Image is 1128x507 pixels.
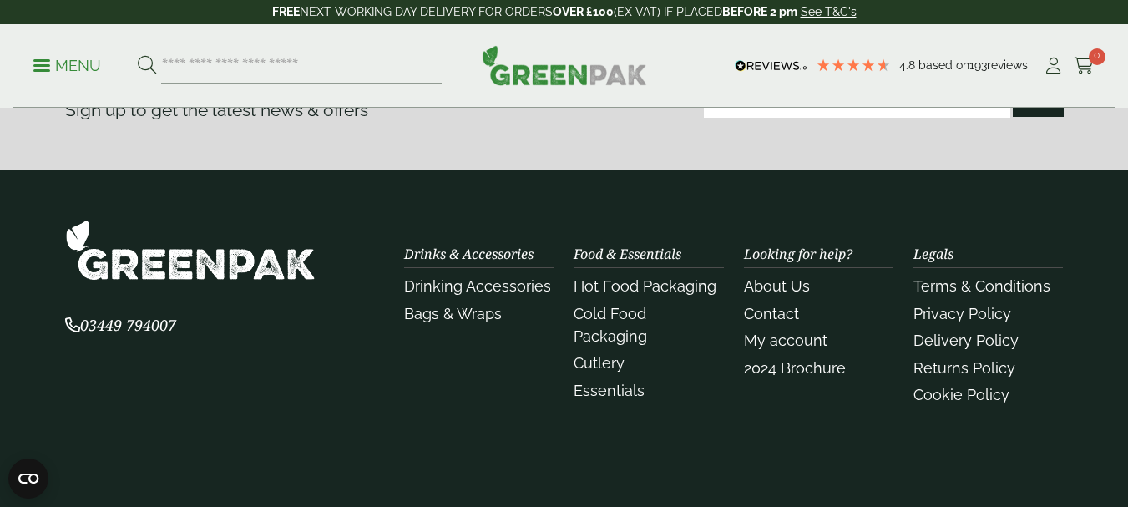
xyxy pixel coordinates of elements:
[8,459,48,499] button: Open CMP widget
[489,425,500,437] i: Previous page
[744,305,799,322] a: Contact
[816,58,891,73] div: 4.8 Stars
[404,305,502,322] a: Bags & Wraps
[574,382,645,399] a: Essentials
[629,425,639,437] i: Share
[913,359,1015,377] a: Returns Policy
[464,425,473,437] i: Table of contents
[710,425,719,437] i: More
[801,5,857,18] a: See T&C's
[1043,58,1064,74] i: My Account
[744,277,810,295] a: About Us
[65,315,176,335] span: 03449 794007
[409,425,420,437] i: Zoom in
[655,425,666,437] i: Search
[918,58,969,72] span: Based on
[744,359,846,377] a: 2024 Brochure
[553,5,614,18] strong: OVER £100
[913,386,1009,403] a: Cookie Policy
[683,425,693,437] i: Full screen
[899,58,918,72] span: 4.8
[1095,206,1111,250] i: Next page
[1074,58,1095,74] i: Cart
[272,5,300,18] strong: FREE
[404,277,551,295] a: Drinking Accessories
[722,5,797,18] strong: BEFORE 2 pm
[913,277,1050,295] a: Terms & Conditions
[65,318,176,334] a: 03449 794007
[987,58,1028,72] span: reviews
[601,425,612,437] i: Next page
[913,332,1019,349] a: Delivery Policy
[574,277,716,295] a: Hot Food Packaging
[574,305,647,345] a: Cold Food Packaging
[1074,53,1095,79] a: 0
[913,305,1011,322] a: Privacy Policy
[574,354,625,372] a: Cutlery
[735,60,807,72] img: REVIEWS.io
[969,58,987,72] span: 193
[65,220,316,281] img: GreenPak Supplies
[482,45,647,85] img: GreenPak Supplies
[744,332,827,349] a: My account
[17,206,33,250] i: Previous page
[33,56,101,76] p: Menu
[65,97,514,124] p: Sign up to get the latest news & offers
[33,56,101,73] a: Menu
[1089,48,1105,65] span: 0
